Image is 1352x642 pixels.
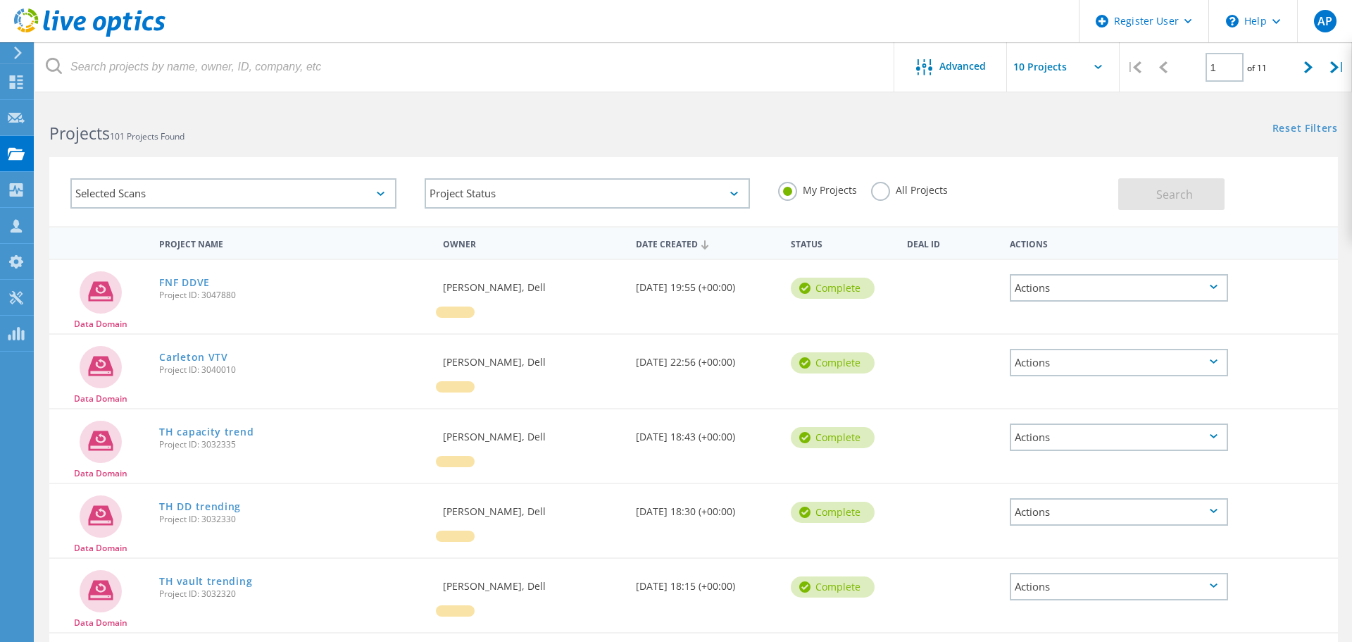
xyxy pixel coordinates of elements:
[1272,123,1338,135] a: Reset Filters
[74,320,127,328] span: Data Domain
[939,61,986,71] span: Advanced
[159,427,254,437] a: TH capacity trend
[35,42,895,92] input: Search projects by name, owner, ID, company, etc
[74,395,127,403] span: Data Domain
[159,502,241,512] a: TH DD trending
[1010,349,1227,376] div: Actions
[159,291,429,300] span: Project ID: 3047880
[629,335,784,381] div: [DATE] 22:56 (+00:00)
[425,178,751,209] div: Project Status
[436,559,630,605] div: [PERSON_NAME], Dell
[1010,573,1227,600] div: Actions
[629,484,784,531] div: [DATE] 18:30 (+00:00)
[159,278,210,288] a: FNF DDVE
[1323,42,1352,92] div: |
[1003,230,1234,256] div: Actions
[152,230,436,256] div: Project Name
[629,409,784,456] div: [DATE] 18:43 (+00:00)
[159,440,429,449] span: Project ID: 3032335
[778,182,857,195] label: My Projects
[791,278,875,299] div: Complete
[629,260,784,307] div: [DATE] 19:55 (+00:00)
[49,122,110,144] b: Projects
[791,576,875,598] div: Complete
[1010,424,1227,451] div: Actions
[1118,178,1225,210] button: Search
[791,427,875,448] div: Complete
[629,559,784,605] div: [DATE] 18:15 (+00:00)
[70,178,396,209] div: Selected Scans
[784,230,900,256] div: Status
[436,484,630,531] div: [PERSON_NAME], Dell
[1120,42,1148,92] div: |
[791,502,875,523] div: Complete
[14,30,165,39] a: Live Optics Dashboard
[791,352,875,374] div: Complete
[1156,187,1193,202] span: Search
[74,469,127,478] span: Data Domain
[74,544,127,553] span: Data Domain
[159,576,252,586] a: TH vault trending
[1010,498,1227,526] div: Actions
[900,230,1003,256] div: Deal Id
[1226,15,1239,27] svg: \n
[436,335,630,381] div: [PERSON_NAME], Dell
[159,366,429,374] span: Project ID: 3040010
[436,409,630,456] div: [PERSON_NAME], Dell
[1247,62,1267,74] span: of 11
[74,619,127,627] span: Data Domain
[1010,274,1227,302] div: Actions
[159,590,429,598] span: Project ID: 3032320
[1317,16,1332,27] span: AP
[110,130,184,142] span: 101 Projects Found
[436,230,630,256] div: Owner
[159,352,227,362] a: Carleton VTV
[159,515,429,524] span: Project ID: 3032330
[629,230,784,257] div: Date Created
[871,182,948,195] label: All Projects
[436,260,630,307] div: [PERSON_NAME], Dell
